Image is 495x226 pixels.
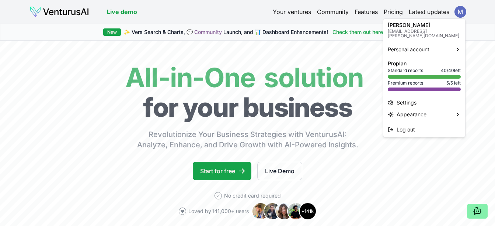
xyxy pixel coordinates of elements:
[388,46,429,53] span: Personal account
[388,61,461,66] p: Pro plan
[385,97,464,109] a: Settings
[397,126,415,133] span: Log out
[441,68,461,73] span: 40 / 40 left
[388,68,423,73] span: Standard reports
[388,29,461,38] p: [EMAIL_ADDRESS][PERSON_NAME][DOMAIN_NAME]
[388,23,461,28] p: [PERSON_NAME]
[388,80,423,86] span: Premium reports
[446,80,461,86] span: 5 / 5 left
[397,111,426,118] span: Appearance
